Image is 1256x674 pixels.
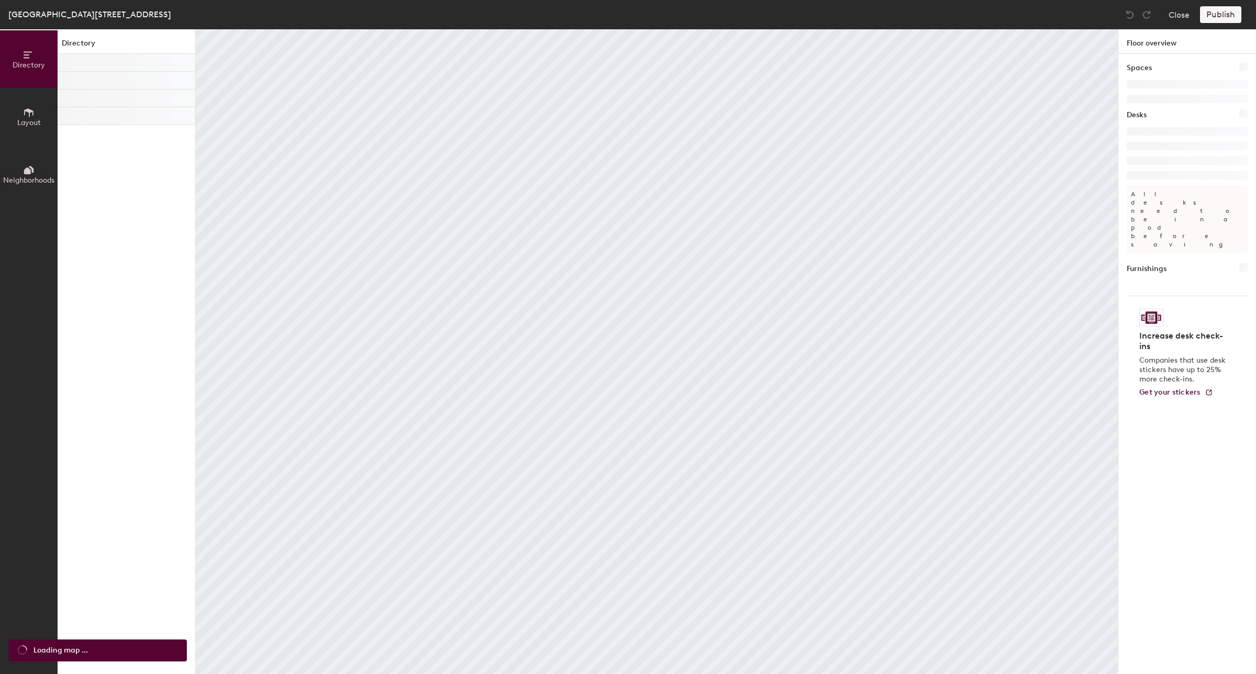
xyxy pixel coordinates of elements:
img: Undo [1125,9,1135,20]
h1: Floor overview [1118,29,1256,54]
span: Loading map ... [33,645,88,656]
img: Sticker logo [1139,309,1163,327]
h1: Furnishings [1127,263,1167,275]
div: [GEOGRAPHIC_DATA][STREET_ADDRESS] [8,8,171,21]
span: Get your stickers [1139,388,1201,397]
span: Layout [17,118,41,127]
span: Neighborhoods [3,176,54,185]
h1: Desks [1127,109,1147,121]
p: All desks need to be in a pod before saving [1127,186,1248,253]
h1: Directory [58,38,195,54]
img: Redo [1141,9,1152,20]
span: Directory [13,61,45,70]
a: Get your stickers [1139,388,1213,397]
button: Close [1169,6,1190,23]
p: Companies that use desk stickers have up to 25% more check-ins. [1139,356,1229,384]
h4: Increase desk check-ins [1139,331,1229,352]
h1: Spaces [1127,62,1152,74]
